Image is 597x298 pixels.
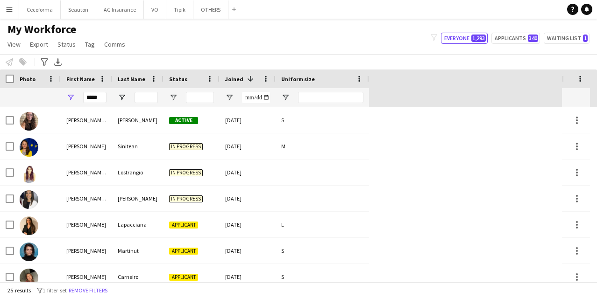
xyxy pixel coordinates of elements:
div: [DATE] [220,212,276,237]
span: Photo [20,76,36,83]
span: 340 [528,35,538,42]
button: Open Filter Menu [66,93,75,102]
input: Last Name Filter Input [135,92,158,103]
span: First Name [66,76,95,83]
div: [PERSON_NAME] [PERSON_NAME] [61,159,112,185]
div: [DATE] [220,133,276,159]
span: View [7,40,21,49]
button: Open Filter Menu [118,93,126,102]
span: L [281,221,284,228]
button: AG Insurance [96,0,144,19]
button: Open Filter Menu [169,93,178,102]
span: In progress [169,143,203,150]
div: Lapacciana [112,212,163,237]
img: Maria Martinut [20,243,38,261]
button: Open Filter Menu [281,93,290,102]
span: Comms [104,40,125,49]
div: [PERSON_NAME] [PERSON_NAME] [61,186,112,211]
div: [PERSON_NAME] [PERSON_NAME] [61,107,112,133]
span: Applicant [169,248,198,255]
button: Everyone1,293 [441,33,488,44]
app-action-btn: Export XLSX [52,56,64,68]
a: Status [54,38,79,50]
div: [PERSON_NAME] [61,212,112,237]
span: S [281,117,284,124]
img: Ada Maria Lapacciana [20,216,38,235]
div: [DATE] [220,186,276,211]
input: Status Filter Input [186,92,214,103]
button: Open Filter Menu [225,93,234,102]
span: Uniform size [281,76,315,83]
a: Tag [81,38,99,50]
span: S [281,247,284,254]
div: [DATE] [220,238,276,263]
span: 1 [583,35,588,42]
div: [PERSON_NAME] [112,107,163,133]
div: [PERSON_NAME] [112,186,163,211]
img: Ana-Maria Sinitean [20,138,38,157]
span: In progress [169,169,203,176]
div: [PERSON_NAME] [61,264,112,290]
div: [DATE] [220,107,276,133]
div: [DATE] [220,159,276,185]
div: [DATE] [220,264,276,290]
span: M [281,143,285,150]
button: VO [144,0,166,19]
span: Applicant [169,222,198,229]
span: In progress [169,195,203,202]
div: Lostrangio [112,159,163,185]
img: Maria Brenda Navarro Castellet [20,190,38,209]
div: [PERSON_NAME] [61,238,112,263]
input: First Name Filter Input [83,92,107,103]
span: Last Name [118,76,145,83]
span: My Workforce [7,22,76,36]
button: Waiting list1 [544,33,590,44]
span: 1 filter set [43,287,67,294]
button: Tipik [166,0,193,19]
img: Maria Carneiro [20,269,38,287]
button: Remove filters [67,285,109,296]
span: 1,293 [471,35,486,42]
span: Export [30,40,48,49]
div: [PERSON_NAME] [61,133,112,159]
span: Status [57,40,76,49]
input: Joined Filter Input [242,92,270,103]
span: Applicant [169,274,198,281]
app-action-btn: Advanced filters [39,56,50,68]
div: Martinut [112,238,163,263]
span: Joined [225,76,243,83]
span: S [281,273,284,280]
img: Maria Eduarda Marcelino [20,112,38,131]
span: Active [169,117,198,124]
a: View [4,38,24,50]
span: Tag [85,40,95,49]
div: Sinitean [112,133,163,159]
span: Status [169,76,187,83]
input: Uniform size Filter Input [298,92,363,103]
button: Applicants340 [491,33,540,44]
img: Maria Carla Lostrangio [20,164,38,183]
div: Carneiro [112,264,163,290]
a: Export [26,38,52,50]
button: Cecoforma [19,0,61,19]
button: Seauton [61,0,96,19]
button: OTHERS [193,0,228,19]
a: Comms [100,38,129,50]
